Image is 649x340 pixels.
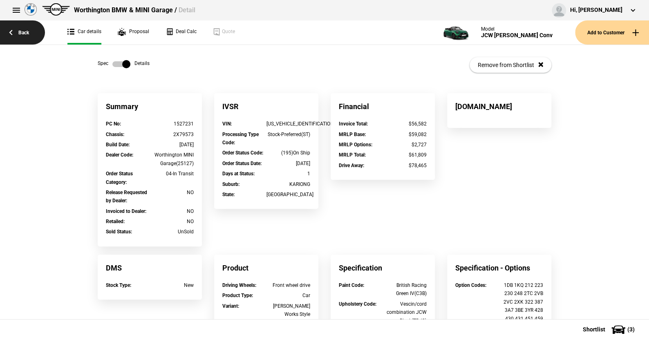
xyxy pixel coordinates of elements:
[383,281,427,298] div: British Racing Green IV(C3B)
[98,255,202,281] div: DMS
[222,121,232,127] strong: VIN :
[447,255,551,281] div: Specification - Options
[331,93,435,120] div: Financial
[339,152,366,158] strong: MRLP Total :
[455,282,486,288] strong: Option Codes :
[266,170,311,178] div: 1
[383,161,427,170] div: $78,465
[266,120,311,128] div: [US_VEHICLE_IDENTIFICATION_NUMBER]
[266,281,311,289] div: Front wheel drive
[339,282,364,288] strong: Paint Code :
[575,20,649,45] button: Add to Customer
[383,120,427,128] div: $56,582
[266,302,311,319] div: [PERSON_NAME] Works Style
[150,141,194,149] div: [DATE]
[222,150,263,156] strong: Order Status Code :
[222,192,235,197] strong: State :
[266,291,311,300] div: Car
[106,282,131,288] strong: Stock Type :
[25,3,37,16] img: bmw.png
[150,207,194,215] div: NO
[150,281,194,289] div: New
[118,20,149,45] a: Proposal
[222,303,239,309] strong: Variant :
[583,327,605,332] span: Shortlist
[222,161,262,166] strong: Order Status Date :
[383,151,427,159] div: $61,809
[42,3,70,16] img: mini.png
[74,6,195,15] div: Worthington BMW & MINI Garage /
[150,151,194,168] div: Worthington MINI Garage(25127)
[106,190,147,204] strong: Release Requested by Dealer :
[106,229,132,235] strong: Sold Status :
[150,217,194,226] div: NO
[106,152,133,158] strong: Dealer Code :
[383,141,427,149] div: $2,727
[150,188,194,197] div: NO
[339,142,372,148] strong: MRLP Options :
[222,293,253,298] strong: Product Type :
[470,57,551,73] button: Remove from Shortlist
[106,132,124,137] strong: Chassis :
[383,130,427,139] div: $59,082
[383,300,427,325] div: Vescin/cord combination JCW Black(TDJ3)
[98,93,202,120] div: Summary
[627,327,635,332] span: ( 3 )
[481,26,553,32] div: Model
[481,32,553,39] div: JCW [PERSON_NAME] Conv
[178,6,195,14] span: Detail
[266,159,311,168] div: [DATE]
[571,319,649,340] button: Shortlist(3)
[150,170,194,178] div: 04-In Transit
[166,20,197,45] a: Deal Calc
[339,301,376,307] strong: Upholstery Code :
[222,282,256,288] strong: Driving Wheels :
[266,149,311,157] div: (195)On Ship
[214,93,318,120] div: IVSR
[150,130,194,139] div: 2X79573
[67,20,101,45] a: Car details
[339,132,366,137] strong: MRLP Base :
[106,208,146,214] strong: Invoiced to Dealer :
[266,130,311,139] div: Stock-Preferred(ST)
[150,228,194,236] div: UnSold
[98,60,150,68] div: Spec Details
[106,219,125,224] strong: Retailed :
[106,171,133,185] strong: Order Status Category :
[106,121,121,127] strong: PC No :
[339,121,368,127] strong: Invoice Total :
[447,93,551,120] div: [DOMAIN_NAME]
[570,6,622,14] div: Hi, [PERSON_NAME]
[266,180,311,188] div: KARIONG
[331,255,435,281] div: Specification
[214,255,318,281] div: Product
[150,120,194,128] div: 1527231
[222,132,259,145] strong: Processing Type Code :
[339,163,364,168] strong: Drive Away :
[222,181,239,187] strong: Suburb :
[106,142,130,148] strong: Build Date :
[222,171,255,177] strong: Days at Status :
[266,190,311,199] div: [GEOGRAPHIC_DATA]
